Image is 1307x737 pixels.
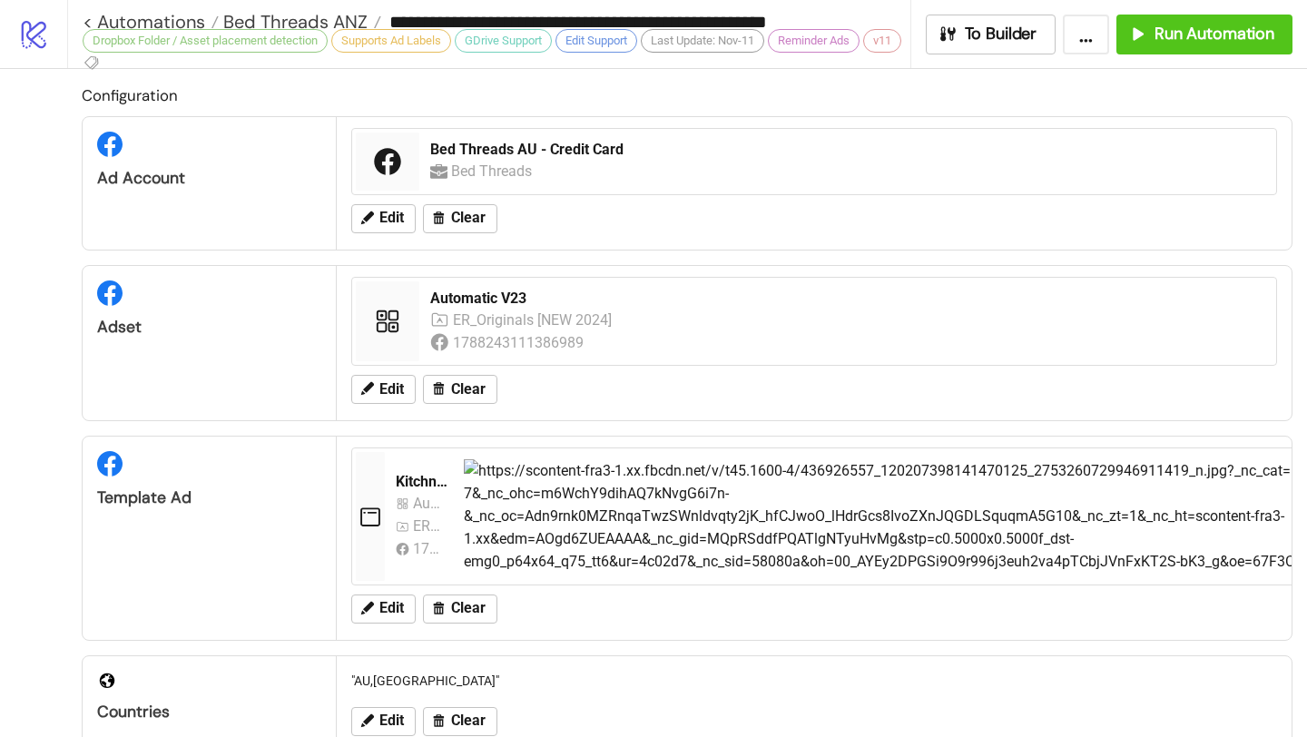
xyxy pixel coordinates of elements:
div: Kitchn-Template Ad [396,472,449,492]
span: Edit [379,381,404,398]
div: Edit Support [555,29,637,53]
h2: Configuration [82,84,1292,107]
span: Run Automation [1155,24,1274,44]
div: Template Ad [97,487,321,508]
button: Clear [423,707,497,736]
div: 1788243111386989 [413,537,442,560]
div: Dropbox Folder / Asset placement detection [83,29,328,53]
a: < Automations [83,13,219,31]
div: ER_Originals [NEW 2024] [453,309,614,331]
button: Clear [423,204,497,233]
span: Edit [379,600,404,616]
div: Ad Account [97,168,321,189]
div: Last Update: Nov-11 [641,29,764,53]
button: Clear [423,375,497,404]
button: Edit [351,707,416,736]
div: Bed Threads AU - Credit Card [430,140,1265,160]
span: Clear [451,712,486,729]
span: Edit [379,210,404,226]
div: v11 [863,29,901,53]
div: Automatic V23 [430,289,1265,309]
button: Clear [423,595,497,624]
button: Edit [351,375,416,404]
div: Supports Ad Labels [331,29,451,53]
div: "AU,[GEOGRAPHIC_DATA]" [344,663,1284,698]
div: Adset [97,317,321,338]
button: Run Automation [1116,15,1292,54]
div: Automatic V3 [413,492,442,515]
button: Edit [351,204,416,233]
div: Countries [97,702,321,722]
button: ... [1063,15,1109,54]
button: To Builder [926,15,1056,54]
button: Edit [351,595,416,624]
span: Bed Threads ANZ [219,10,368,34]
div: 1788243111386989 [453,331,586,354]
div: GDrive Support [455,29,552,53]
span: Edit [379,712,404,729]
span: Clear [451,600,486,616]
span: To Builder [965,24,1037,44]
div: ER_Originals [NEW 2024] [413,515,442,537]
div: Reminder Ads [768,29,860,53]
span: Clear [451,381,486,398]
span: Clear [451,210,486,226]
div: Bed Threads [451,160,536,182]
a: Bed Threads ANZ [219,13,381,31]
